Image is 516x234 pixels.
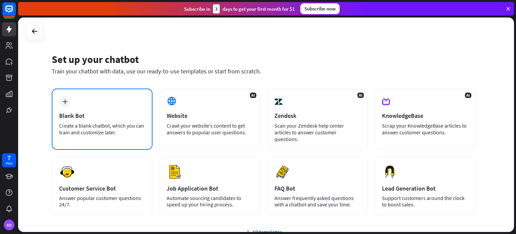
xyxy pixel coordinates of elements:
span: AI [465,93,471,98]
div: FAQ Bot [274,185,360,192]
div: Set up your chatbot [52,53,475,66]
div: Create a blank chatbot, which you can train and customize later. [59,122,145,136]
div: 7 [7,155,11,161]
div: Answer popular customer questions 24/7. [59,195,145,208]
div: KnowledgeBase [382,112,468,120]
span: AI [357,93,364,98]
div: Subscribe in days to get your first month for $1 [184,4,295,13]
div: Crawl your website’s content to get answers to popular user questions. [167,122,253,136]
div: Automate sourcing candidates to speed up your hiring process. [167,195,253,208]
button: Open LiveChat chat widget [5,3,26,23]
div: days [6,161,12,166]
div: Job Application Bot [167,185,253,192]
div: Blank Bot [59,112,145,120]
a: 7 days [2,153,16,167]
div: Website [167,112,253,120]
div: Support customers around the clock to boost sales. [382,195,468,208]
div: Answer frequently asked questions with a chatbot and save your time. [274,195,360,208]
div: 3 [213,4,220,13]
div: Scrap your KnowledgeBase articles to answer customer questions. [382,122,468,136]
div: Zendesk [274,112,360,120]
div: Subscribe now [300,3,340,14]
div: Train your chatbot with data, use our ready-to-use templates or start from scratch. [52,67,475,75]
i: plus [62,99,68,104]
div: Customer Service Bot [59,185,145,192]
div: Lead Generation Bot [382,185,468,192]
div: KD [4,220,14,230]
div: Scan your Zendesk help center articles to answer customer questions. [274,122,360,142]
span: AI [250,93,256,98]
